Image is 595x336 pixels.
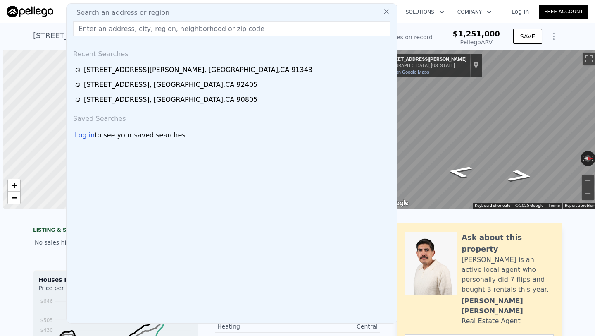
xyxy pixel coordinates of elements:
div: No sales history record for this property. [33,235,198,250]
div: Real Estate Agent [462,316,521,326]
span: $1,251,000 [453,29,500,38]
button: Zoom in [582,175,594,187]
button: SAVE [513,29,542,44]
div: Heating [217,322,297,331]
div: Saved Searches [70,107,394,127]
div: Price per Square Foot [38,284,116,297]
span: to see your saved searches. [95,130,187,140]
button: Show Options [545,28,562,45]
path: Go South, Debra Ave [436,163,483,180]
a: Show location on map [473,61,479,70]
span: − [12,192,17,203]
a: [STREET_ADDRESS], [GEOGRAPHIC_DATA],CA 90805 [75,95,391,105]
div: [PERSON_NAME] is an active local agent who personally did 7 flips and bought 3 rentals this year. [462,255,554,295]
a: Zoom out [8,192,20,204]
div: [STREET_ADDRESS][PERSON_NAME] , [GEOGRAPHIC_DATA] , CA 91343 [84,65,312,75]
a: [STREET_ADDRESS], [GEOGRAPHIC_DATA],CA 92405 [75,80,391,90]
div: [STREET_ADDRESS][PERSON_NAME] [385,56,466,63]
div: Ask about this property [462,232,554,255]
a: [STREET_ADDRESS][PERSON_NAME], [GEOGRAPHIC_DATA],CA 91343 [75,65,391,75]
a: Zoom in [8,179,20,192]
path: Go North, Debra Ave [497,167,543,185]
button: Rotate counterclockwise [581,151,585,166]
button: Solutions [399,5,451,19]
span: Search an address or region [70,8,169,18]
div: [PERSON_NAME] [PERSON_NAME] [462,296,554,316]
div: LISTING & SALE HISTORY [33,227,198,235]
div: [STREET_ADDRESS] , [GEOGRAPHIC_DATA] , CA 92405 [84,80,257,90]
div: Pellego ARV [453,38,500,46]
button: Company [451,5,498,19]
tspan: $430 [40,327,53,333]
span: © 2025 Google [515,203,543,208]
input: Enter an address, city, region, neighborhood or zip code [73,21,390,36]
a: View on Google Maps [385,70,429,75]
div: [STREET_ADDRESS] , [GEOGRAPHIC_DATA] , CA 90805 [84,95,257,105]
div: [GEOGRAPHIC_DATA], [US_STATE] [385,63,466,68]
button: Zoom out [582,187,594,200]
div: Recent Searches [70,43,394,62]
button: Keyboard shortcuts [475,203,510,209]
div: Log in [75,130,95,140]
tspan: $646 [40,298,53,304]
div: [STREET_ADDRESS][PERSON_NAME] , [GEOGRAPHIC_DATA] , CA 91343 [33,30,293,41]
div: Central [297,322,378,331]
img: Pellego [7,6,53,17]
div: Houses Median Sale [38,276,193,284]
a: Free Account [539,5,588,19]
span: + [12,180,17,190]
a: Terms [548,203,560,208]
tspan: $505 [40,317,53,323]
a: Log In [502,7,539,16]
